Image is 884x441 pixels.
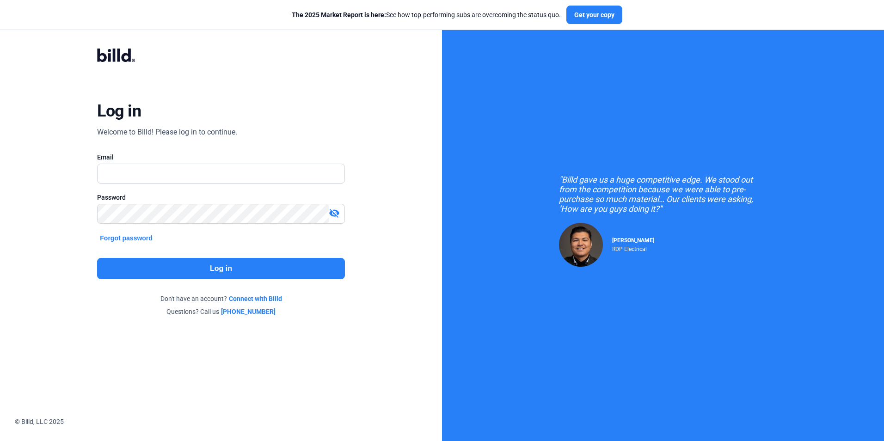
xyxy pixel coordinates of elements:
div: Log in [97,101,141,121]
a: Connect with Billd [229,294,282,303]
button: Log in [97,258,344,279]
span: [PERSON_NAME] [612,237,654,244]
div: See how top-performing subs are overcoming the status quo. [292,10,561,19]
div: RDP Electrical [612,244,654,252]
div: Email [97,153,344,162]
mat-icon: visibility_off [329,208,340,219]
div: "Billd gave us a huge competitive edge. We stood out from the competition because we were able to... [559,175,767,214]
img: Raul Pacheco [559,223,603,267]
span: The 2025 Market Report is here: [292,11,386,18]
button: Forgot password [97,233,155,243]
button: Get your copy [566,6,622,24]
div: Don't have an account? [97,294,344,303]
div: Questions? Call us [97,307,344,316]
div: Welcome to Billd! Please log in to continue. [97,127,237,138]
a: [PHONE_NUMBER] [221,307,276,316]
div: Password [97,193,344,202]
